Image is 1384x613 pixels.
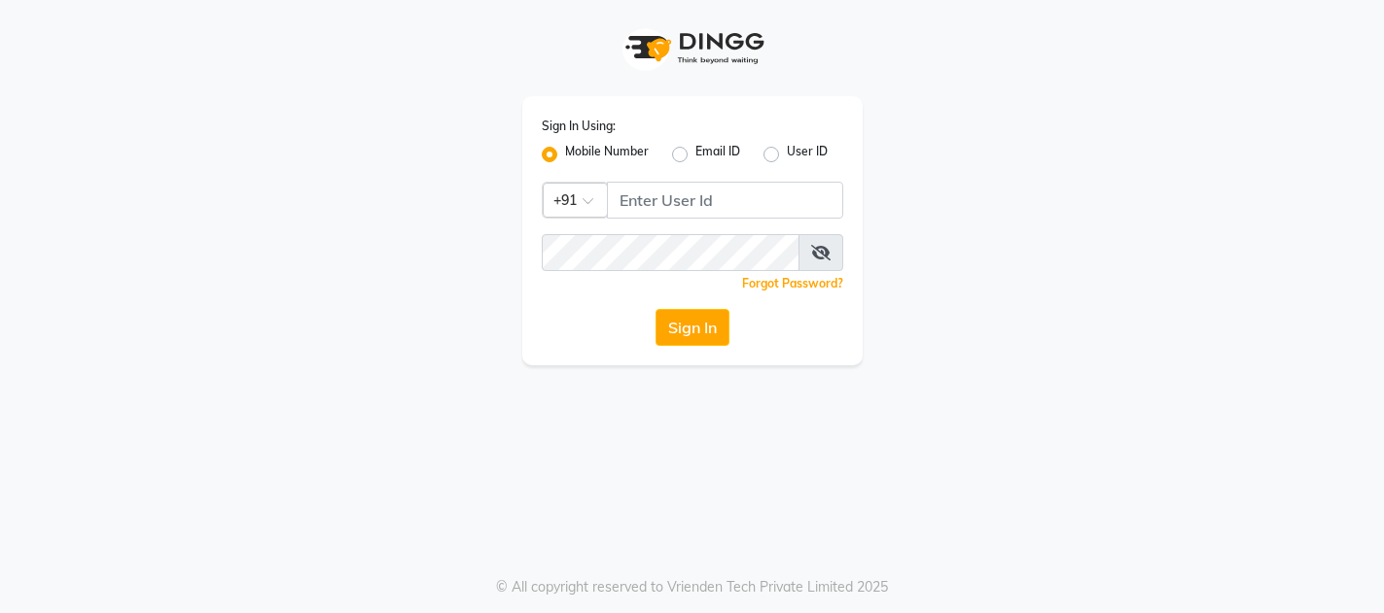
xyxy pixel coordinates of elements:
[542,118,616,135] label: Sign In Using:
[607,182,843,219] input: Username
[656,309,729,346] button: Sign In
[615,19,770,77] img: logo1.svg
[695,143,740,166] label: Email ID
[742,276,843,290] a: Forgot Password?
[565,143,649,166] label: Mobile Number
[787,143,828,166] label: User ID
[542,234,799,271] input: Username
